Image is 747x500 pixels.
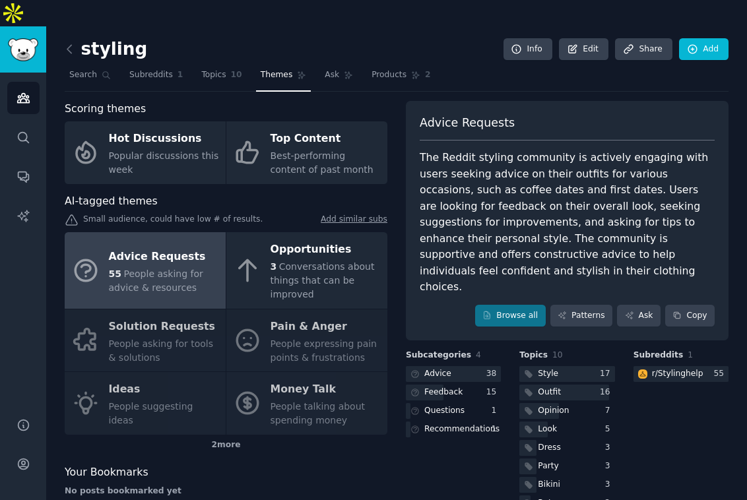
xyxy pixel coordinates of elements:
span: Popular discussions this week [109,150,219,175]
a: Themes [256,65,311,92]
div: Opinion [538,405,569,417]
div: Hot Discussions [109,129,219,150]
span: Subcategories [406,350,471,361]
span: 1 [688,350,693,359]
span: Advice Requests [420,115,515,131]
div: Dress [538,442,561,454]
a: Info [503,38,552,61]
div: Bikini [538,479,560,491]
span: Subreddits [129,69,173,81]
span: AI-tagged themes [65,193,158,210]
div: Advice [424,368,451,380]
div: 38 [486,368,502,380]
div: Small audience, could have low # of results. [65,214,387,228]
a: Stylinghelpr/Stylinghelp55 [633,366,729,383]
div: 1 [492,405,502,417]
span: Conversations about things that can be improved [271,261,375,299]
a: Share [615,38,672,61]
span: 3 [271,261,277,272]
div: Feedback [424,387,463,398]
span: People asking for advice & resources [109,268,203,293]
a: Browse all [475,305,546,327]
div: The Reddit styling community is actively engaging with users seeking advice on their outfits for ... [420,150,715,296]
a: Subreddits1 [125,65,187,92]
a: Top ContentBest-performing content of past month [226,121,387,184]
a: Products2 [367,65,435,92]
a: Ask [617,305,661,327]
div: 55 [713,368,729,380]
div: r/ Stylinghelp [652,368,703,380]
span: 55 [109,268,121,279]
div: 7 [605,405,615,417]
span: Search [69,69,97,81]
div: 15 [486,387,502,398]
a: Patterns [550,305,612,327]
div: Style [538,368,558,380]
span: 4 [476,350,481,359]
a: Dress3 [519,440,614,456]
a: Party3 [519,458,614,475]
span: Topics [201,69,226,81]
a: Opportunities3Conversations about things that can be improved [226,232,387,309]
span: 1 [178,69,183,81]
h2: styling [65,39,147,60]
a: Hot DiscussionsPopular discussions this week [65,121,226,184]
span: Ask [325,69,339,81]
span: Subreddits [633,350,684,361]
a: Opinion7 [519,403,614,420]
span: Topics [519,350,548,361]
div: 16 [600,387,615,398]
div: 3 [605,479,615,491]
div: 17 [600,368,615,380]
a: Advice38 [406,366,501,383]
div: 3 [605,442,615,454]
a: Recommendations1 [406,422,501,438]
a: Feedback15 [406,385,501,401]
a: Ask [320,65,358,92]
a: Advice Requests55People asking for advice & resources [65,232,226,309]
div: Top Content [271,129,381,150]
div: Outfit [538,387,561,398]
a: Questions1 [406,403,501,420]
a: Outfit16 [519,385,614,401]
div: No posts bookmarked yet [65,485,387,497]
div: Look [538,423,557,435]
a: Search [65,65,115,92]
a: Style17 [519,366,614,383]
span: Best-performing content of past month [271,150,373,175]
div: 1 [492,423,502,435]
div: Opportunities [271,239,381,261]
span: 10 [552,350,563,359]
span: Your Bookmarks [65,464,148,481]
span: 10 [231,69,242,81]
a: Edit [559,38,608,61]
img: Stylinghelp [638,369,647,379]
a: Add similar subs [321,214,387,228]
div: 3 [605,460,615,472]
div: 2 more [65,435,387,456]
img: GummySearch logo [8,38,38,61]
span: Products [372,69,406,81]
a: Topics10 [197,65,246,92]
div: 5 [605,423,615,435]
button: Copy [665,305,715,327]
a: Bikini3 [519,477,614,493]
div: Recommendations [424,423,500,435]
div: Advice Requests [109,246,219,267]
span: Scoring themes [65,101,146,117]
a: Look5 [519,422,614,438]
span: 2 [425,69,431,81]
div: Party [538,460,558,472]
div: Questions [424,405,465,417]
span: Themes [261,69,293,81]
a: Add [679,38,729,61]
